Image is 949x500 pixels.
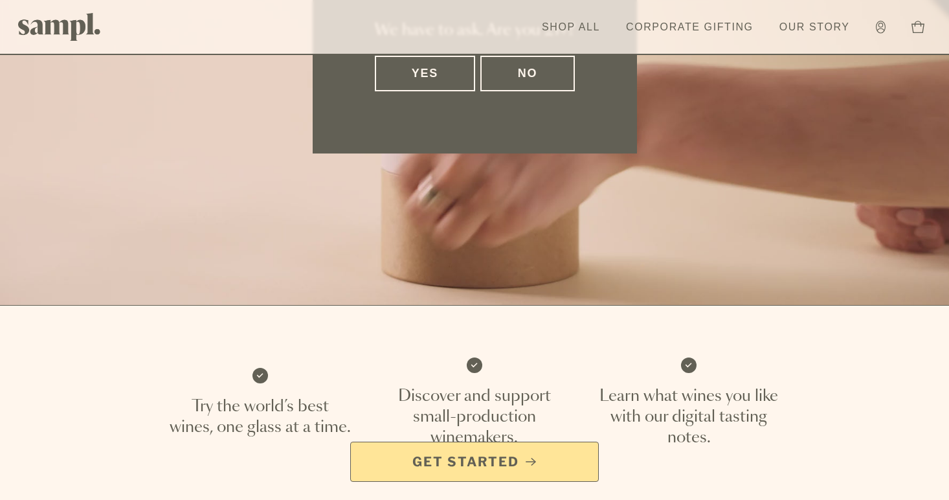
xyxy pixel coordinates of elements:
[350,442,599,482] a: Get Started
[412,453,519,471] span: Get Started
[168,396,352,438] p: Try the world’s best wines, one glass at a time.
[535,13,607,41] a: Shop All
[383,386,566,448] p: Discover and support small-production winemakers.
[18,13,101,41] img: Sampl logo
[620,13,760,41] a: Corporate Gifting
[597,386,781,448] p: Learn what wines you like with our digital tasting notes.
[773,13,856,41] a: Our Story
